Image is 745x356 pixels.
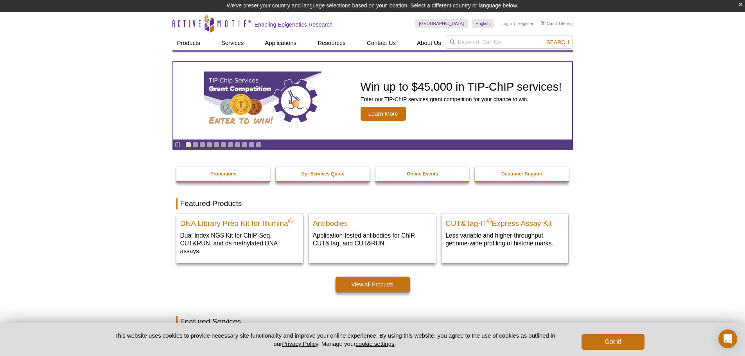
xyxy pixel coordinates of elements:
p: Application-tested antibodies for ChIP, CUT&Tag, and CUT&RUN. [313,231,432,247]
a: Go to slide 6 [221,142,226,148]
a: Go to slide 10 [249,142,255,148]
h2: Featured Products [176,198,569,209]
strong: Customer Support [501,171,542,177]
a: View All Products [336,277,410,292]
button: Got it! [582,334,644,350]
a: Services [217,36,249,50]
a: Promotions [176,166,271,181]
article: TIP-ChIP Services Grant Competition [173,62,572,140]
strong: Online Events [407,171,438,177]
sup: ® [288,218,293,224]
span: Learn More [361,107,406,121]
img: TIP-ChIP Services Grant Competition [204,72,321,130]
strong: Promotions [210,171,237,177]
a: Register [517,21,533,26]
p: Dual Index NGS Kit for ChIP-Seq, CUT&RUN, and ds methylated DNA assays. [180,231,299,255]
h2: Featured Services [176,316,569,327]
button: Search [544,39,571,46]
a: All Antibodies Antibodies Application-tested antibodies for ChIP, CUT&Tag, and CUT&RUN. [309,213,436,255]
a: Customer Support [475,166,569,181]
p: This website uses cookies to provide necessary site functionality and improve your online experie... [101,331,569,348]
a: Privacy Policy [282,340,318,347]
h2: Antibodies [313,216,432,227]
a: Go to slide 5 [214,142,219,148]
a: Products [172,36,205,50]
a: Go to slide 11 [256,142,262,148]
li: | [514,19,515,28]
a: Contact Us [362,36,400,50]
a: Toggle autoplay [175,142,181,148]
a: Go to slide 3 [199,142,205,148]
input: Keyword, Cat. No. [446,36,573,49]
a: Applications [260,36,301,50]
h2: Enabling Epigenetics Research [255,21,333,28]
p: Less variable and higher-throughput genome-wide profiling of histone marks​. [445,231,564,247]
a: Go to slide 8 [235,142,241,148]
button: cookie settings [355,340,394,347]
a: About Us [412,36,446,50]
img: Your Cart [541,21,545,25]
h2: DNA Library Prep Kit for Illumina [180,216,299,227]
a: CUT&Tag-IT® Express Assay Kit CUT&Tag-IT®Express Assay Kit Less variable and higher-throughput ge... [442,213,568,255]
span: Search [546,39,569,45]
li: (0 items) [541,19,573,28]
a: Go to slide 4 [206,142,212,148]
h2: Win up to $45,000 in TIP-ChIP services! [361,81,562,93]
div: Open Intercom Messenger [718,329,737,348]
sup: ® [487,218,492,224]
a: Epi-Services Quote [276,166,370,181]
h2: CUT&Tag-IT Express Assay Kit [445,216,564,227]
strong: Epi-Services Quote [302,171,345,177]
a: Resources [313,36,350,50]
a: Login [501,21,512,26]
a: Go to slide 2 [192,142,198,148]
a: Cart [541,21,555,26]
a: [GEOGRAPHIC_DATA] [415,19,468,28]
a: DNA Library Prep Kit for Illumina DNA Library Prep Kit for Illumina® Dual Index NGS Kit for ChIP-... [176,213,303,263]
p: Enter our TIP-ChIP services grant competition for your chance to win. [361,96,562,103]
a: Go to slide 1 [185,142,191,148]
a: Online Events [375,166,470,181]
a: TIP-ChIP Services Grant Competition Win up to $45,000 in TIP-ChIP services! Enter our TIP-ChIP se... [173,62,572,140]
a: Go to slide 7 [228,142,233,148]
a: English [472,19,494,28]
a: Go to slide 9 [242,142,248,148]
